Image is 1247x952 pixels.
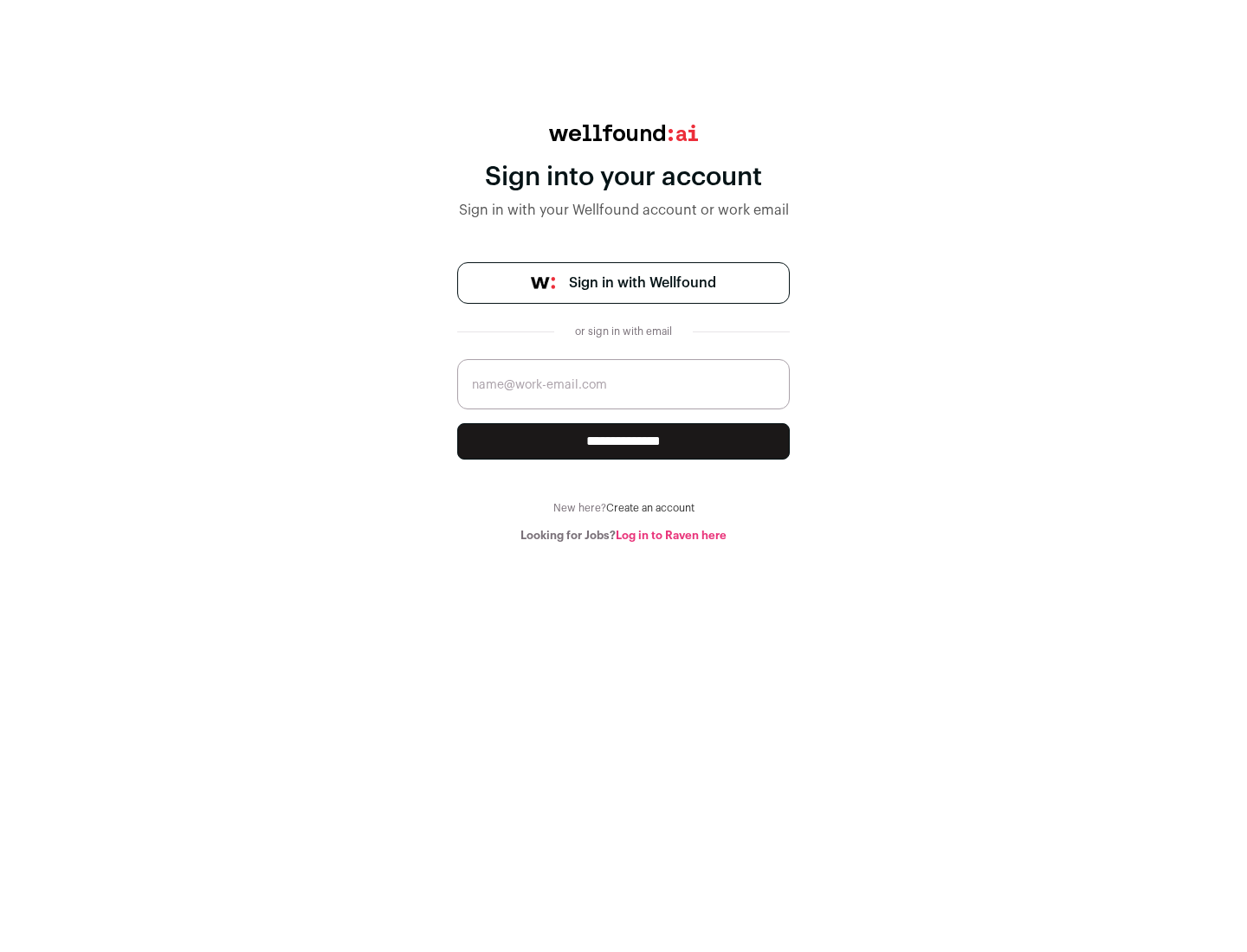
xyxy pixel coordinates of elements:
[568,325,679,338] div: or sign in with email
[531,277,555,289] img: wellfound-symbol-flush-black-fb3c872781a75f747ccb3a119075da62bfe97bd399995f84a933054e44a575c4.png
[457,501,790,515] div: New here?
[616,530,727,541] a: Log in to Raven here
[549,125,698,141] img: wellfound:ai
[457,200,790,221] div: Sign in with your Wellfound account or work email
[457,529,790,543] div: Looking for Jobs?
[569,273,716,293] span: Sign in with Wellfound
[457,262,790,304] a: Sign in with Wellfound
[606,503,695,513] a: Create an account
[457,359,790,409] input: name@work-email.com
[457,162,790,193] div: Sign into your account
